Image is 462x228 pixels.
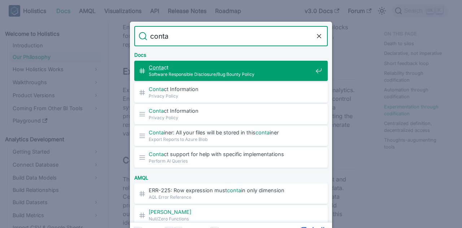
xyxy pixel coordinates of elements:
[256,129,270,135] mark: conta
[149,136,313,143] span: Export Reports to Azure Blob
[149,129,313,136] span: iner: All your files will be stored in this iner
[149,209,191,215] mark: [PERSON_NAME]
[149,114,313,121] span: Privacy Policy
[134,61,328,81] a: Contact​Software Responsible Disclosure/Bug Bounty Policy
[134,82,328,103] a: Contact Information​Privacy Policy
[149,187,313,194] span: ERR-225: Row expression must in only dimension​
[149,71,313,78] span: Software Responsible Disclosure/Bug Bounty Policy
[149,158,313,164] span: Perform AI Queries
[149,108,164,114] mark: Conta
[149,151,164,157] mark: Conta
[149,215,313,222] span: Null/Zero Functions
[149,93,313,99] span: Privacy Policy
[149,194,313,201] span: AQL Error Reference
[134,147,328,168] a: Contact support for help with specific implementationsPerform AI Queries
[133,169,329,184] div: AMQL
[147,26,315,46] input: Search docs
[149,86,164,92] mark: Conta
[227,187,241,193] mark: conta
[149,129,164,135] mark: Conta
[134,126,328,146] a: Container: All your files will be stored in thiscontainerExport Reports to Azure Blob
[134,184,328,204] a: ERR-225: Row expression mustcontain only dimension​AQL Error Reference
[134,205,328,225] a: [PERSON_NAME]Null/Zero Functions
[134,104,328,124] a: Contact InformationPrivacy Policy
[149,64,164,70] mark: Conta
[149,151,313,158] span: ct support for help with specific implementations
[315,32,323,40] button: Clear the query
[149,107,313,114] span: ct Information
[149,64,313,71] span: ct​
[149,86,313,93] span: ct Information​
[133,46,329,61] div: Docs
